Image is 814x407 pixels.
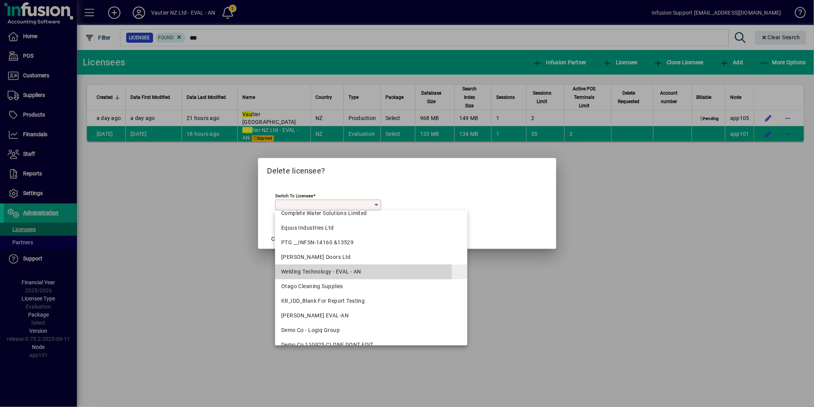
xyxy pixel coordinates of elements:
[275,279,467,294] mat-option: Otago Cleaning Supplies
[275,221,467,235] mat-option: Equus Industries Ltd
[281,326,461,334] div: Demo Co - Logiq Group
[281,239,461,247] div: PTG __INFSN-14160 &13529
[281,297,461,305] div: KR_IDD_Blank For Report Testing
[267,232,292,246] button: Cancel
[281,268,461,276] div: Welding Technology - EVAL - AN
[275,294,467,309] mat-option: KR_IDD_Blank For Report Testing
[275,338,467,352] mat-option: Demo Co 110925 CLONE DONT EDIT
[281,209,461,217] div: Complete Water Solutions Limited
[275,309,467,323] mat-option: Amberley Toolshed EVAL-AN
[275,206,467,221] mat-option: Complete Water Solutions Limited
[258,158,556,180] h2: Delete licensee?
[281,253,461,261] div: [PERSON_NAME] Doors Ltd
[275,323,467,338] mat-option: Demo Co - Logiq Group
[272,235,288,243] span: Cancel
[275,193,314,198] mat-label: Switch to licensee
[275,235,467,250] mat-option: PTG __INFSN-14160 &13529
[281,282,461,290] div: Otago Cleaning Supplies
[281,224,461,232] div: Equus Industries Ltd
[275,265,467,279] mat-option: Welding Technology - EVAL - AN
[281,312,461,320] div: [PERSON_NAME] EVAL-AN
[275,250,467,265] mat-option: Bennett Doors Ltd
[281,341,461,349] div: Demo Co 110925 CLONE DONT EDIT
